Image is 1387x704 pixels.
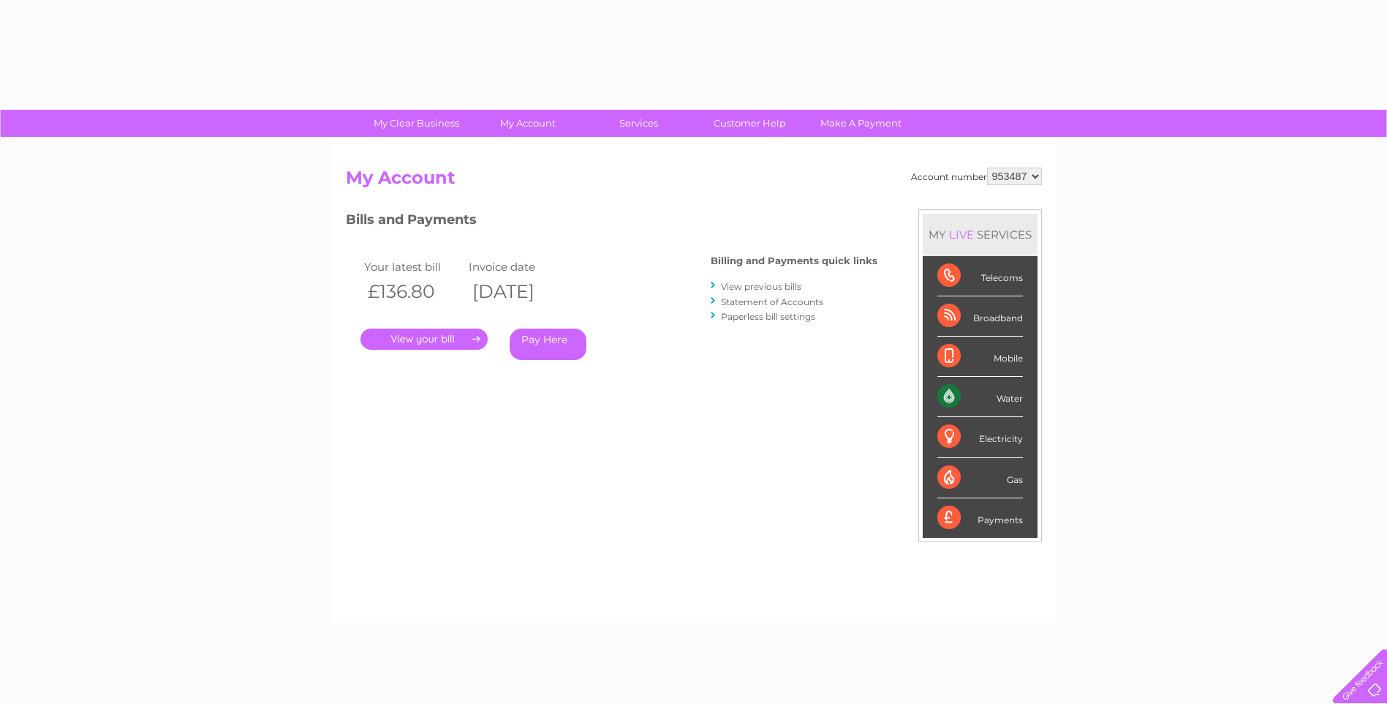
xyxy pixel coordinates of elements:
[360,257,466,277] td: Your latest bill
[937,498,1023,538] div: Payments
[465,277,570,307] th: [DATE]
[360,329,488,350] a: .
[578,110,699,137] a: Services
[721,296,823,307] a: Statement of Accounts
[510,329,586,360] a: Pay Here
[721,311,815,322] a: Paperless bill settings
[360,277,466,307] th: £136.80
[721,281,801,292] a: View previous bills
[711,255,877,266] h4: Billing and Payments quick links
[801,110,921,137] a: Make A Payment
[465,257,570,277] td: Invoice date
[467,110,588,137] a: My Account
[937,256,1023,296] div: Telecoms
[689,110,810,137] a: Customer Help
[937,377,1023,417] div: Water
[937,337,1023,377] div: Mobile
[937,458,1023,498] div: Gas
[946,228,977,241] div: LIVE
[911,168,1042,185] div: Account number
[356,110,477,137] a: My Clear Business
[923,214,1038,255] div: MY SERVICES
[346,209,877,235] h3: Bills and Payments
[937,296,1023,337] div: Broadband
[937,417,1023,457] div: Electricity
[346,168,1042,195] h2: My Account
